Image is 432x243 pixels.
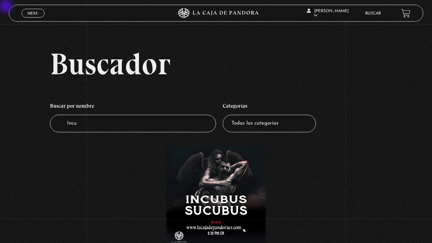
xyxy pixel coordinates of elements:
span: Cerrar [25,17,41,22]
a: Buscar [365,11,381,16]
a: View your shopping cart [401,9,410,18]
h4: Buscar por nombre [50,99,216,115]
span: Menu [27,11,38,15]
h4: Categorías [223,99,316,115]
h2: Buscador [50,49,423,79]
span: [PERSON_NAME] [307,9,349,18]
